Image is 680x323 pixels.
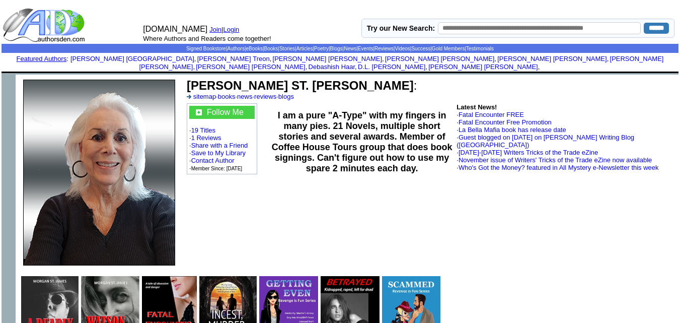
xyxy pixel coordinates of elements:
font: · [457,111,524,118]
a: Poetry [314,46,329,51]
img: shim.gif [339,72,341,73]
a: Debashish Haar [309,63,355,71]
a: Join [209,26,221,33]
label: Try our New Search: [367,24,435,32]
font: i [307,64,308,70]
a: La Bella Mafia book has release date [459,126,566,134]
a: [PERSON_NAME] Treon [197,55,270,62]
font: : [17,55,68,62]
a: Reviews [374,46,394,51]
b: I am a pure "A-Type" with my fingers in many pies. 21 Novels, multiple short stories and several ... [272,110,452,173]
a: Login [223,26,240,33]
span: | | | | | | | | | | | | | | [186,46,494,51]
a: Fatal Encounter FREE [459,111,524,118]
a: blogs [278,93,294,100]
img: shim.gif [2,75,16,89]
font: · [457,134,634,149]
a: Featured Authors [17,55,67,62]
a: 1 Reviews [191,134,221,142]
font: i [357,64,358,70]
a: November issue of Writers' Tricks of the Trade eZine now available [459,156,652,164]
a: books [218,93,236,100]
font: · · · · [187,93,294,100]
font: · · · · · · [189,106,255,172]
a: Videos [395,46,410,51]
a: Success [411,46,430,51]
a: [PERSON_NAME] [PERSON_NAME] [497,55,607,62]
a: Gold Members [432,46,465,51]
font: [DOMAIN_NAME] [143,25,207,33]
a: [PERSON_NAME] [GEOGRAPHIC_DATA] [70,55,194,62]
a: [PERSON_NAME] [PERSON_NAME] [273,55,382,62]
a: Save to My Library [191,149,246,157]
a: news [237,93,252,100]
a: D.L. [PERSON_NAME] [358,63,425,71]
font: , , , , , , , , , , [70,55,664,71]
a: Contact Author [191,157,235,164]
a: Guest blogged on [DATE] on [PERSON_NAME] Writing Blog ([GEOGRAPHIC_DATA]) [457,134,634,149]
a: News [344,46,356,51]
font: · [457,149,598,156]
font: Where Authors and Readers come together! [143,35,271,42]
img: 131668.jpg [23,80,175,266]
font: | [221,26,243,33]
a: reviews [254,93,276,100]
font: : [187,79,417,92]
img: logo_ad.gif [3,8,87,43]
a: Who's Got the Money? featured in All Mystery e-Newsletter this week [459,164,659,171]
b: Latest News! [457,103,497,111]
font: i [196,56,197,62]
font: i [195,64,196,70]
font: i [271,56,272,62]
a: eBooks [246,46,263,51]
img: gc.jpg [196,109,202,115]
a: [DATE]-[DATE] Writers Tricks of the Trade eZine [459,149,598,156]
a: Stories [279,46,295,51]
a: Authors [227,46,244,51]
font: i [540,64,541,70]
font: · [457,164,658,171]
font: · [457,118,552,126]
a: [PERSON_NAME] [PERSON_NAME] [385,55,494,62]
a: Blogs [330,46,343,51]
a: Fatal Encounter Free Promotion [459,118,552,126]
a: Follow Me [207,108,244,116]
a: Articles [296,46,313,51]
font: i [427,64,428,70]
img: a_336699.gif [187,95,191,99]
font: i [384,56,385,62]
a: [PERSON_NAME] [PERSON_NAME] [428,63,538,71]
a: Share with a Friend [191,142,248,149]
font: Member Since: [DATE] [191,166,243,171]
font: i [609,56,610,62]
font: i [496,56,497,62]
b: [PERSON_NAME] ST. [PERSON_NAME] [187,79,414,92]
a: Events [358,46,373,51]
a: Testimonials [466,46,494,51]
a: [PERSON_NAME] [PERSON_NAME] [139,55,663,71]
font: · [457,126,566,134]
img: shim.gif [339,73,341,75]
a: sitemap [193,93,216,100]
a: Signed Bookstore [186,46,226,51]
a: [PERSON_NAME] [PERSON_NAME] [196,63,305,71]
font: · [457,156,652,164]
a: 19 Titles [191,126,215,134]
a: Books [264,46,278,51]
